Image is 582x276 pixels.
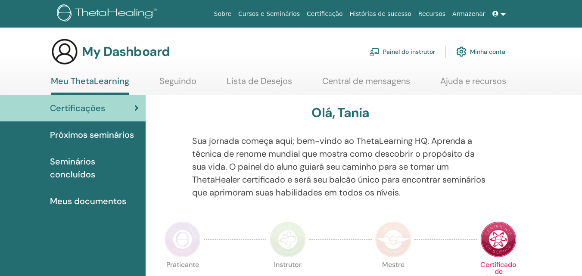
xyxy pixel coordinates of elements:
img: Certificate of Science [480,221,517,257]
img: generic-user-icon.jpg [51,38,78,65]
span: Meus documentos [50,195,126,208]
img: Master [375,221,411,257]
a: Meu ThetaLearning [51,76,129,95]
a: Central de mensagens [322,76,410,93]
a: Histórias de sucesso [346,6,415,22]
a: Painel do instrutor [369,42,435,61]
img: Practitioner [165,221,201,257]
a: Certificação [303,6,346,22]
img: logo.png [57,4,160,24]
a: Cursos e Seminários [235,6,303,22]
span: Certificações [50,102,105,115]
span: Seminários concluídos [50,155,139,181]
a: Sobre [211,6,235,22]
a: Ajuda e recursos [440,76,506,93]
p: Sua jornada começa aqui; bem-vindo ao ThetaLearning HQ. Aprenda a técnica de renome mundial que m... [192,134,489,199]
a: Seguindo [159,76,196,93]
h3: My Dashboard [82,44,170,59]
img: cog.svg [456,44,467,59]
span: Próximos seminários [50,128,134,141]
a: Minha conta [456,42,505,61]
a: Armazenar [449,6,489,22]
h3: Olá, Tania [311,105,369,121]
img: chalkboard-teacher.svg [369,48,380,56]
img: Instructor [270,221,306,257]
a: Recursos [415,6,449,22]
a: Lista de Desejos [227,76,292,93]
